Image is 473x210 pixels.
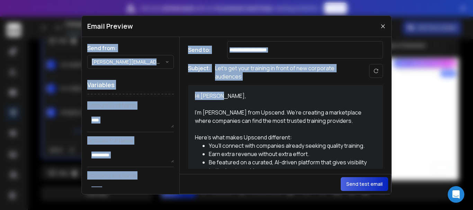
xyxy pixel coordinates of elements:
[209,150,368,158] div: Earn extra revenue without extra effort.
[195,92,368,133] div: Hi [PERSON_NAME], I’m [PERSON_NAME] from Upscend. We’re creating a marketplace where companies ca...
[195,133,368,141] div: Here’s what makes Upscend different:
[448,186,464,203] div: Open Intercom Messenger
[92,58,165,65] p: [PERSON_NAME][EMAIL_ADDRESS][DOMAIN_NAME]
[87,101,174,110] p: Account First Name
[215,64,354,81] p: Let’s get your training in front of new corporate audiences
[87,21,133,31] h1: Email Preview
[87,171,174,180] p: Account Last Name
[87,44,174,52] h1: Send from:
[209,141,368,150] div: You’ll connect with companies already seeking quality training.
[341,177,388,191] button: Send test email
[188,46,216,54] h1: Send to:
[87,76,174,94] h1: Variables
[87,136,174,145] p: Account Full Name
[188,64,211,81] h1: Subject:
[209,158,368,183] div: Be featured on a curated, AI-driven platform that gives visibility to the best providers.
